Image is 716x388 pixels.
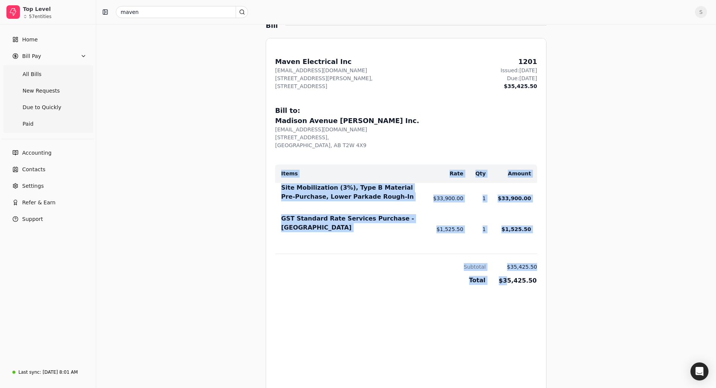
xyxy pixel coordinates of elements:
[3,365,93,379] a: Last sync:[DATE] 8:01 AM
[22,199,56,207] span: Refer & Earn
[22,166,45,173] span: Contacts
[275,142,537,149] div: [GEOGRAPHIC_DATA], AB T2W 4X9
[275,271,486,286] th: Total
[275,134,537,142] div: [STREET_ADDRESS],
[3,211,93,227] button: Support
[275,82,373,90] div: [STREET_ADDRESS]
[3,49,93,64] button: Bill Pay
[463,164,486,183] th: Qty
[463,214,486,245] td: 1
[23,70,41,78] span: All Bills
[501,56,537,67] div: 1201
[3,178,93,193] a: Settings
[42,369,78,376] div: [DATE] 8:01 AM
[275,164,421,183] th: Items
[275,105,537,116] div: Bill to:
[23,5,89,13] div: Top Level
[18,369,41,376] div: Last sync:
[266,20,285,30] div: Bill
[275,126,537,134] div: [EMAIL_ADDRESS][DOMAIN_NAME]
[22,52,41,60] span: Bill Pay
[23,87,60,95] span: New Requests
[281,183,421,201] div: Site Mobilization (3%), Type B Material Pre-Purchase, Lower Parkade Rough-In
[421,164,463,183] th: Rate
[421,183,463,214] td: $33,900.00
[3,195,93,210] button: Refer & Earn
[486,214,537,245] td: $1,525.50
[275,75,373,82] div: [STREET_ADDRESS][PERSON_NAME],
[690,362,708,380] div: Open Intercom Messenger
[501,67,537,75] div: Issued: [DATE]
[3,162,93,177] a: Contacts
[486,164,537,183] th: Amount
[275,254,486,271] th: Subtotal
[5,100,91,115] a: Due to Quickly
[3,32,93,47] a: Home
[22,215,43,223] span: Support
[486,271,537,286] td: $35,425.50
[3,145,93,160] a: Accounting
[23,103,61,111] span: Due to Quickly
[275,67,373,75] div: [EMAIL_ADDRESS][DOMAIN_NAME]
[421,214,463,245] td: $1,525.50
[23,120,33,128] span: Paid
[22,182,44,190] span: Settings
[29,14,51,19] div: 57 entities
[275,56,373,67] div: Maven Electrical Inc
[116,6,248,18] input: Search
[22,36,38,44] span: Home
[281,214,421,232] div: GST Standard Rate Services Purchase - [GEOGRAPHIC_DATA]
[695,6,707,18] button: S
[5,83,91,98] a: New Requests
[501,82,537,90] div: $35,425.50
[501,75,537,82] div: Due: [DATE]
[463,183,486,214] td: 1
[5,67,91,82] a: All Bills
[275,116,537,126] div: Madison Avenue [PERSON_NAME] Inc.
[486,183,537,214] td: $33,900.00
[5,116,91,131] a: Paid
[22,149,51,157] span: Accounting
[486,254,537,271] td: $35,425.50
